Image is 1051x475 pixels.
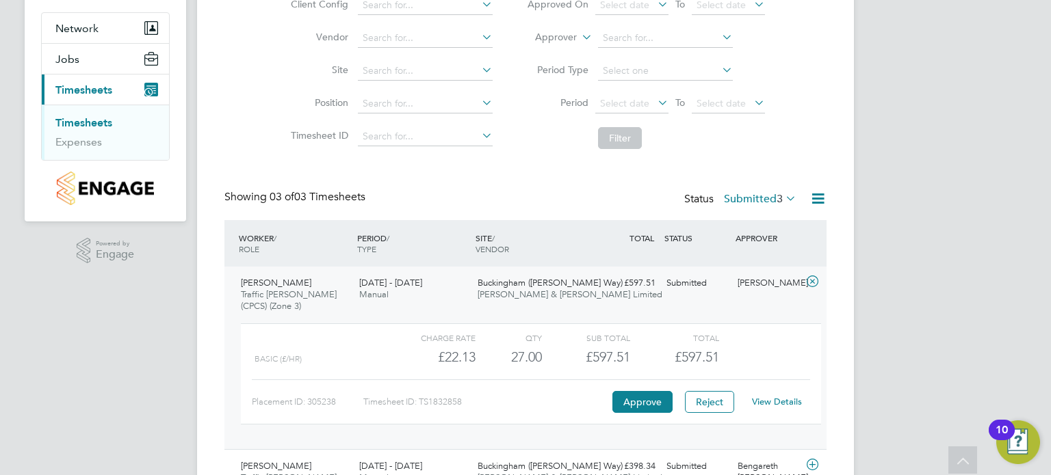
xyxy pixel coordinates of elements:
[96,249,134,260] span: Engage
[239,243,259,254] span: ROLE
[661,226,732,250] div: STATUS
[387,346,476,368] div: £22.13
[777,192,783,206] span: 3
[996,430,1008,448] div: 10
[57,172,153,205] img: countryside-properties-logo-retina.png
[590,272,661,295] div: £597.51
[515,31,577,44] label: Approver
[612,391,673,413] button: Approve
[478,288,662,300] span: [PERSON_NAME] & [PERSON_NAME] Limited
[472,226,591,261] div: SITE
[542,329,630,346] div: Sub Total
[752,396,802,407] a: View Details
[685,391,734,413] button: Reject
[684,190,799,209] div: Status
[287,64,348,76] label: Site
[476,346,542,368] div: 27.00
[996,420,1040,464] button: Open Resource Center, 10 new notifications
[675,349,719,365] span: £597.51
[55,116,112,129] a: Timesheets
[724,192,796,206] label: Submitted
[492,232,495,243] span: /
[600,97,649,109] span: Select date
[387,232,389,243] span: /
[358,29,493,48] input: Search for...
[358,62,493,81] input: Search for...
[527,64,588,76] label: Period Type
[732,272,803,295] div: [PERSON_NAME]
[671,94,689,111] span: To
[598,29,733,48] input: Search for...
[55,22,99,35] span: Network
[358,127,493,146] input: Search for...
[478,460,623,472] span: Buckingham ([PERSON_NAME] Way)
[241,288,337,312] span: Traffic [PERSON_NAME] (CPCS) (Zone 3)
[476,329,542,346] div: QTY
[598,127,642,149] button: Filter
[96,238,134,249] span: Powered by
[41,172,170,205] a: Go to home page
[274,232,276,243] span: /
[42,74,169,105] button: Timesheets
[542,346,630,368] div: £597.51
[354,226,472,261] div: PERIOD
[476,243,509,254] span: VENDOR
[387,329,476,346] div: Charge rate
[77,238,135,264] a: Powered byEngage
[287,129,348,141] label: Timesheet ID
[55,135,102,148] a: Expenses
[359,460,422,472] span: [DATE] - [DATE]
[732,226,803,250] div: APPROVER
[661,272,732,295] div: Submitted
[359,288,389,300] span: Manual
[598,62,733,81] input: Select one
[359,277,422,288] span: [DATE] - [DATE]
[287,31,348,43] label: Vendor
[42,44,169,74] button: Jobs
[363,391,609,413] div: Timesheet ID: TS1832858
[287,96,348,109] label: Position
[630,329,718,346] div: Total
[478,277,623,288] span: Buckingham ([PERSON_NAME] Way)
[42,13,169,43] button: Network
[241,277,311,288] span: [PERSON_NAME]
[270,190,365,204] span: 03 Timesheets
[697,97,746,109] span: Select date
[358,94,493,113] input: Search for...
[630,232,654,243] span: TOTAL
[224,190,368,204] div: Showing
[252,391,363,413] div: Placement ID: 305238
[235,226,354,261] div: WORKER
[42,105,169,160] div: Timesheets
[357,243,376,254] span: TYPE
[241,460,311,472] span: [PERSON_NAME]
[55,83,112,96] span: Timesheets
[527,96,588,109] label: Period
[55,53,79,66] span: Jobs
[255,354,302,364] span: Basic (£/HR)
[270,190,294,204] span: 03 of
